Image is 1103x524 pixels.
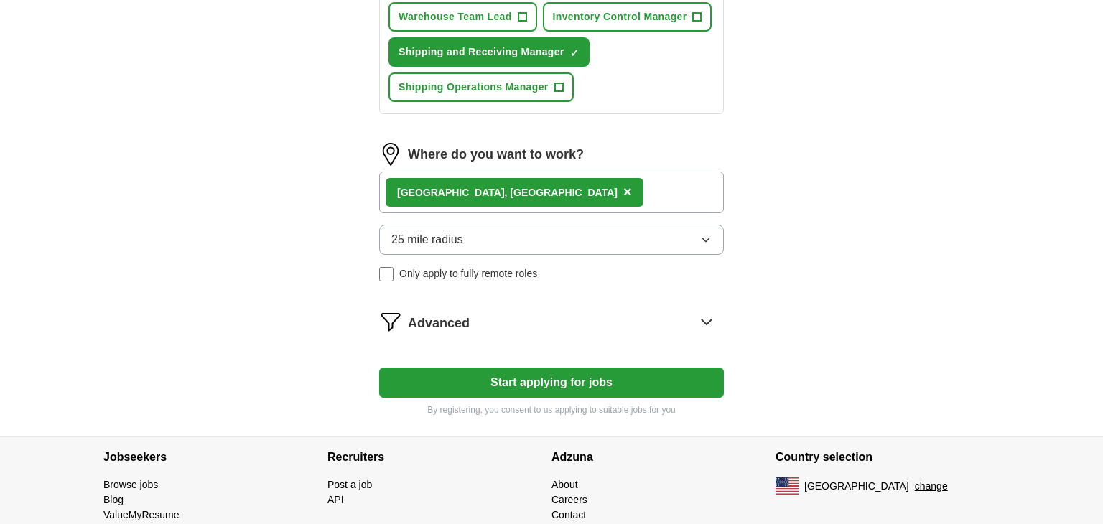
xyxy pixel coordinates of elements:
[327,479,372,490] a: Post a job
[379,403,724,416] p: By registering, you consent to us applying to suitable jobs for you
[379,143,402,166] img: location.png
[391,231,463,248] span: 25 mile radius
[388,72,574,102] button: Shipping Operations Manager
[553,9,687,24] span: Inventory Control Manager
[570,47,579,59] span: ✓
[379,368,724,398] button: Start applying for jobs
[397,187,505,198] strong: [GEOGRAPHIC_DATA]
[399,9,512,24] span: Warehouse Team Lead
[551,494,587,505] a: Careers
[388,37,590,67] button: Shipping and Receiving Manager✓
[379,310,402,333] img: filter
[623,184,632,200] span: ×
[399,45,564,60] span: Shipping and Receiving Manager
[399,266,537,281] span: Only apply to fully remote roles
[399,80,549,95] span: Shipping Operations Manager
[776,477,799,495] img: US flag
[388,2,537,32] button: Warehouse Team Lead
[103,509,180,520] a: ValueMyResume
[551,479,578,490] a: About
[408,314,470,333] span: Advanced
[776,437,1000,477] h4: Country selection
[103,479,158,490] a: Browse jobs
[915,479,948,494] button: change
[551,509,586,520] a: Contact
[397,185,618,200] div: , [GEOGRAPHIC_DATA]
[408,145,584,164] label: Where do you want to work?
[804,479,909,494] span: [GEOGRAPHIC_DATA]
[543,2,712,32] button: Inventory Control Manager
[327,494,344,505] a: API
[103,494,124,505] a: Blog
[379,267,394,281] input: Only apply to fully remote roles
[623,182,632,203] button: ×
[379,225,724,255] button: 25 mile radius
